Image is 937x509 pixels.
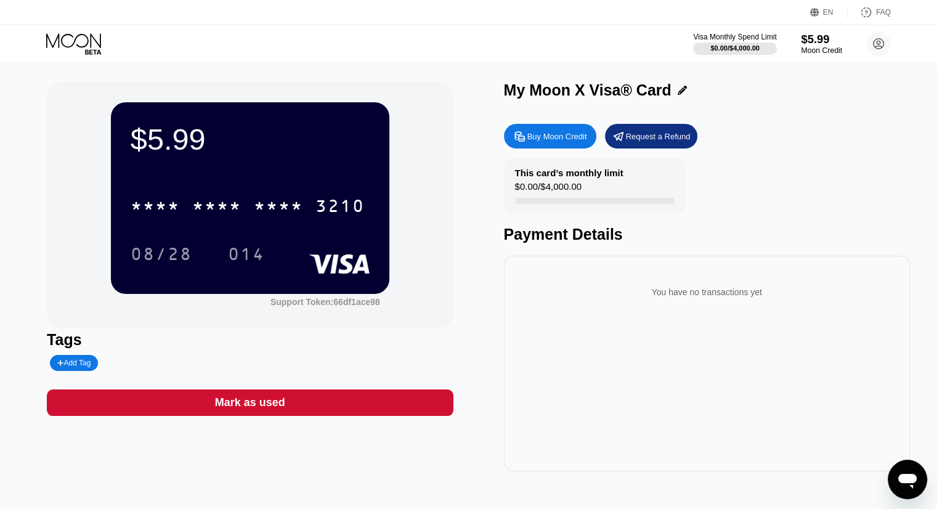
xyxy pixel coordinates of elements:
[823,8,834,17] div: EN
[131,246,192,266] div: 08/28
[693,33,776,55] div: Visa Monthly Spend Limit$0.00/$4,000.00
[710,44,760,52] div: $0.00 / $4,000.00
[270,297,380,307] div: Support Token:66df1ace98
[810,6,848,18] div: EN
[504,226,910,243] div: Payment Details
[693,33,776,41] div: Visa Monthly Spend Limit
[848,6,891,18] div: FAQ
[270,297,380,307] div: Support Token: 66df1ace98
[876,8,891,17] div: FAQ
[515,168,623,178] div: This card’s monthly limit
[514,275,900,309] div: You have no transactions yet
[57,359,91,367] div: Add Tag
[131,122,370,157] div: $5.99
[801,33,842,46] div: $5.99
[801,33,842,55] div: $5.99Moon Credit
[121,238,201,269] div: 08/28
[215,396,285,410] div: Mark as used
[801,46,842,55] div: Moon Credit
[504,124,596,149] div: Buy Moon Credit
[626,131,691,142] div: Request a Refund
[888,460,927,499] iframe: Nút để khởi chạy cửa sổ nhắn tin
[315,198,365,218] div: 3210
[504,81,671,99] div: My Moon X Visa® Card
[228,246,265,266] div: 014
[47,389,453,416] div: Mark as used
[219,238,274,269] div: 014
[605,124,697,149] div: Request a Refund
[50,355,98,371] div: Add Tag
[527,131,587,142] div: Buy Moon Credit
[515,181,582,198] div: $0.00 / $4,000.00
[47,331,453,349] div: Tags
